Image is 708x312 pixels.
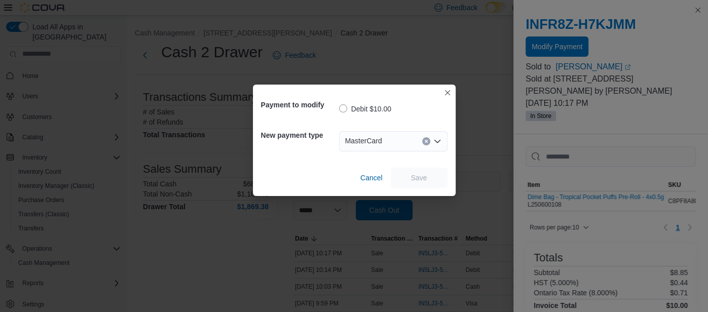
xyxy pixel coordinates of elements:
span: MasterCard [345,135,382,147]
h5: Payment to modify [261,95,337,115]
button: Open list of options [433,137,441,145]
button: Closes this modal window [441,87,454,99]
button: Cancel [356,168,387,188]
input: Accessible screen reader label [386,135,387,147]
button: Save [391,168,448,188]
button: Clear input [422,137,430,145]
span: Save [411,173,427,183]
label: Debit $10.00 [339,103,391,115]
h5: New payment type [261,125,337,145]
span: Cancel [360,173,383,183]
